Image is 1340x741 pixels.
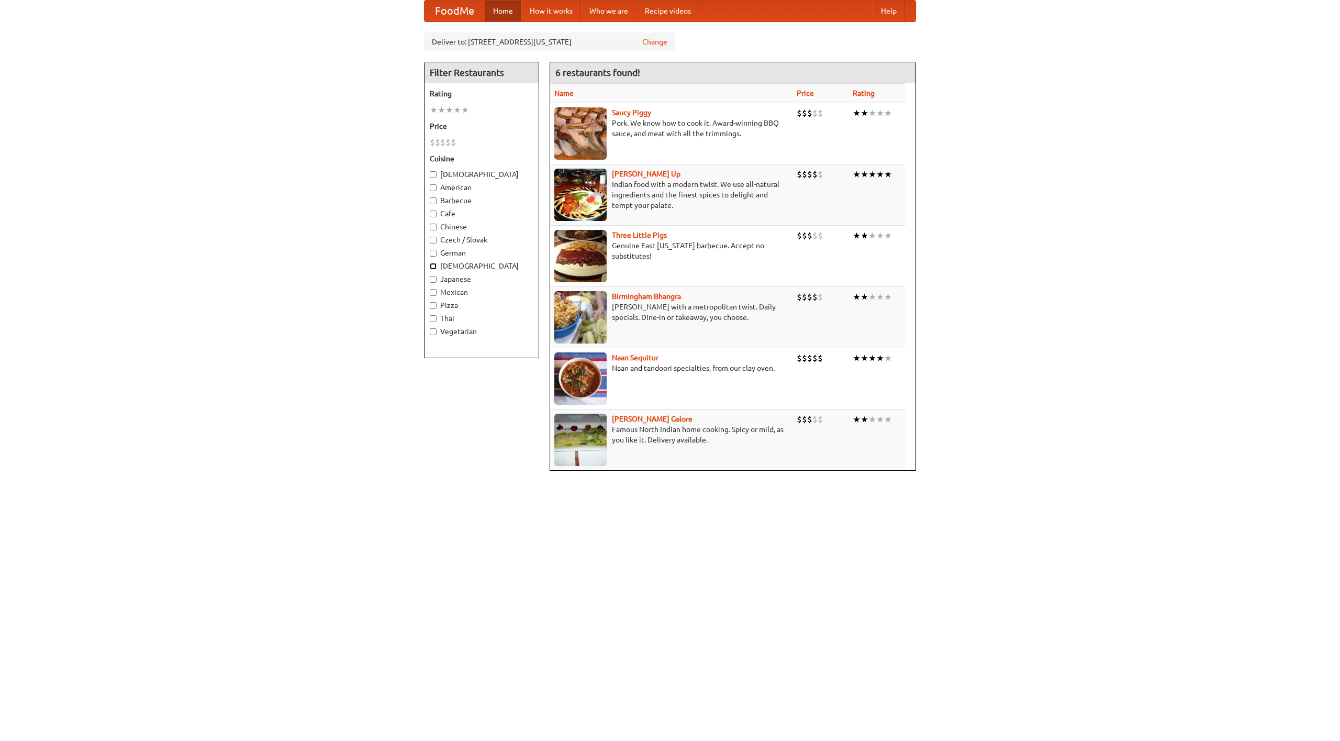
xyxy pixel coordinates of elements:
[430,248,533,258] label: German
[612,108,651,117] a: Saucy Piggy
[430,289,437,296] input: Mexican
[430,326,533,337] label: Vegetarian
[612,353,658,362] a: Naan Sequitur
[521,1,581,21] a: How it works
[440,137,445,148] li: $
[807,291,812,303] li: $
[554,169,607,221] img: curryup.jpg
[853,169,861,180] li: ★
[818,352,823,364] li: $
[853,352,861,364] li: ★
[797,230,802,241] li: $
[430,276,437,283] input: Japanese
[797,291,802,303] li: $
[807,169,812,180] li: $
[612,415,693,423] a: [PERSON_NAME] Galore
[430,208,533,219] label: Cafe
[876,169,884,180] li: ★
[818,291,823,303] li: $
[868,414,876,425] li: ★
[818,230,823,241] li: $
[554,107,607,160] img: saucy.jpg
[861,230,868,241] li: ★
[430,235,533,245] label: Czech / Slovak
[485,1,521,21] a: Home
[807,230,812,241] li: $
[430,328,437,335] input: Vegetarian
[861,169,868,180] li: ★
[868,291,876,303] li: ★
[430,104,438,116] li: ★
[818,107,823,119] li: $
[612,292,681,301] a: Birmingham Bhangra
[884,352,892,364] li: ★
[812,414,818,425] li: $
[438,104,445,116] li: ★
[812,107,818,119] li: $
[425,1,485,21] a: FoodMe
[430,287,533,297] label: Mexican
[876,107,884,119] li: ★
[430,197,437,204] input: Barbecue
[430,300,533,311] label: Pizza
[807,107,812,119] li: $
[812,291,818,303] li: $
[861,352,868,364] li: ★
[453,104,461,116] li: ★
[812,230,818,241] li: $
[853,107,861,119] li: ★
[430,211,437,217] input: Cafe
[868,230,876,241] li: ★
[430,169,533,180] label: [DEMOGRAPHIC_DATA]
[430,222,533,232] label: Chinese
[430,313,533,324] label: Thai
[853,291,861,303] li: ★
[797,107,802,119] li: $
[884,414,892,425] li: ★
[884,169,892,180] li: ★
[430,274,533,284] label: Japanese
[461,104,469,116] li: ★
[554,424,788,445] p: Famous North Indian home cooking. Spicy or mild, as you like it. Delivery available.
[868,352,876,364] li: ★
[425,62,539,83] h4: Filter Restaurants
[853,414,861,425] li: ★
[807,352,812,364] li: $
[430,184,437,191] input: American
[812,169,818,180] li: $
[818,414,823,425] li: $
[430,89,533,99] h5: Rating
[873,1,905,21] a: Help
[554,414,607,466] img: currygalore.jpg
[802,414,807,425] li: $
[554,89,574,97] a: Name
[612,231,667,239] a: Three Little Pigs
[430,224,437,230] input: Chinese
[853,230,861,241] li: ★
[802,352,807,364] li: $
[876,291,884,303] li: ★
[884,230,892,241] li: ★
[612,170,680,178] a: [PERSON_NAME] Up
[554,302,788,323] p: [PERSON_NAME] with a metropolitan twist. Daily specials. Dine-in or takeaway, you choose.
[812,352,818,364] li: $
[554,291,607,344] img: bhangra.jpg
[451,137,456,148] li: $
[430,182,533,193] label: American
[424,32,675,51] div: Deliver to: [STREET_ADDRESS][US_STATE]
[430,195,533,206] label: Barbecue
[642,37,667,47] a: Change
[797,414,802,425] li: $
[554,118,788,139] p: Pork. We know how to cook it. Award-winning BBQ sauce, and meat with all the trimmings.
[861,414,868,425] li: ★
[430,171,437,178] input: [DEMOGRAPHIC_DATA]
[430,250,437,257] input: German
[554,352,607,405] img: naansequitur.jpg
[435,137,440,148] li: $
